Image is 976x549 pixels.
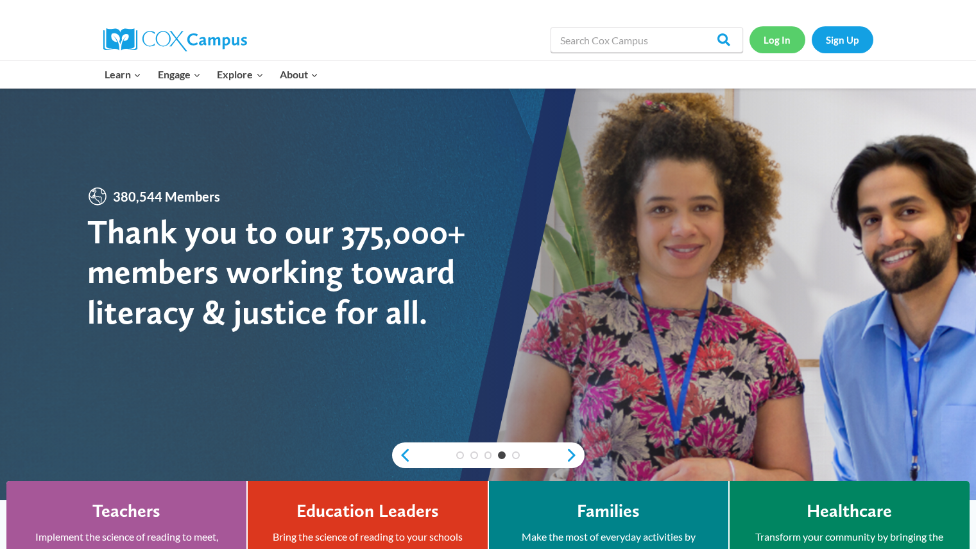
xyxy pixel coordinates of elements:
h4: Families [577,500,640,522]
div: content slider buttons [392,442,585,468]
nav: Secondary Navigation [749,26,873,53]
a: previous [392,448,411,463]
a: Sign Up [812,26,873,53]
h4: Teachers [92,500,160,522]
button: Child menu of About [271,61,327,88]
a: 2 [470,451,478,459]
a: 5 [512,451,520,459]
img: Cox Campus [103,28,247,51]
a: 3 [484,451,492,459]
span: 380,544 Members [108,186,225,207]
h4: Education Leaders [296,500,439,522]
div: Thank you to our 375,000+ members working toward literacy & justice for all. [87,212,488,332]
a: 1 [456,451,464,459]
button: Child menu of Engage [150,61,209,88]
a: 4 [498,451,506,459]
button: Child menu of Learn [97,61,150,88]
a: Log In [749,26,805,53]
nav: Primary Navigation [97,61,327,88]
h4: Healthcare [807,500,892,522]
button: Child menu of Explore [209,61,272,88]
input: Search Cox Campus [551,27,743,53]
a: next [565,448,585,463]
